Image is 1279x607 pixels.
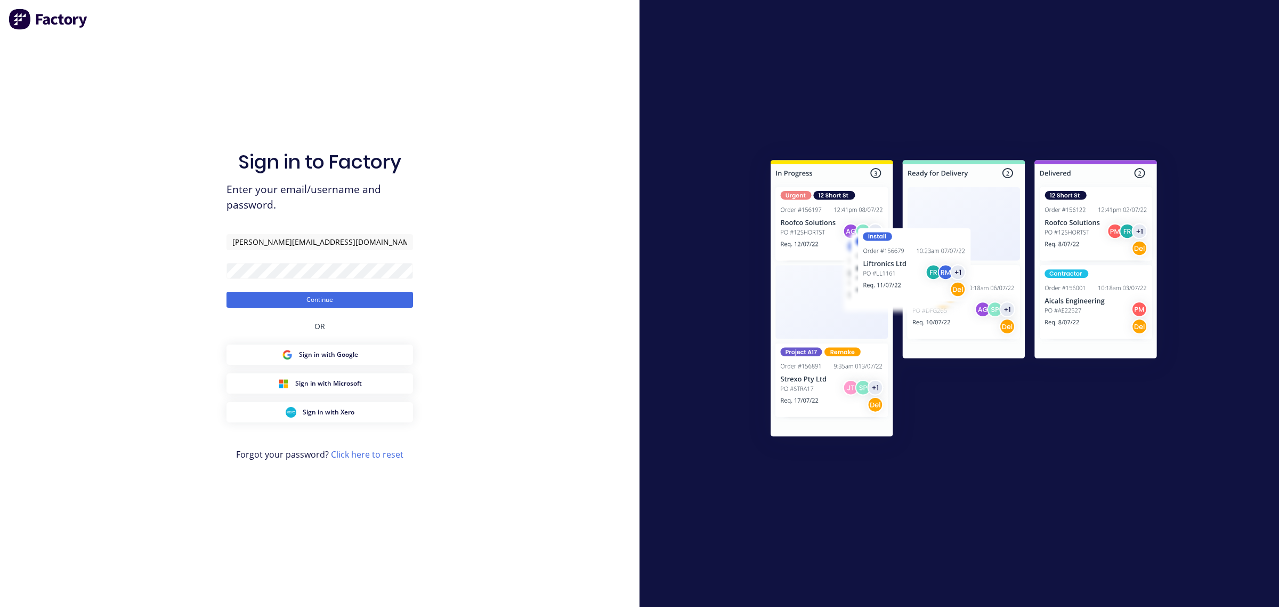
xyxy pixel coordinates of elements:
[331,449,403,460] a: Click here to reset
[226,292,413,308] button: Continue
[238,150,401,173] h1: Sign in to Factory
[278,378,289,389] img: Microsoft Sign in
[236,448,403,461] span: Forgot your password?
[299,350,358,360] span: Sign in with Google
[303,408,354,417] span: Sign in with Xero
[314,308,325,345] div: OR
[295,379,362,388] span: Sign in with Microsoft
[226,402,413,422] button: Xero Sign inSign in with Xero
[226,345,413,365] button: Google Sign inSign in with Google
[226,373,413,394] button: Microsoft Sign inSign in with Microsoft
[226,182,413,213] span: Enter your email/username and password.
[282,349,293,360] img: Google Sign in
[226,234,413,250] input: Email/Username
[747,139,1180,462] img: Sign in
[286,407,296,418] img: Xero Sign in
[9,9,88,30] img: Factory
